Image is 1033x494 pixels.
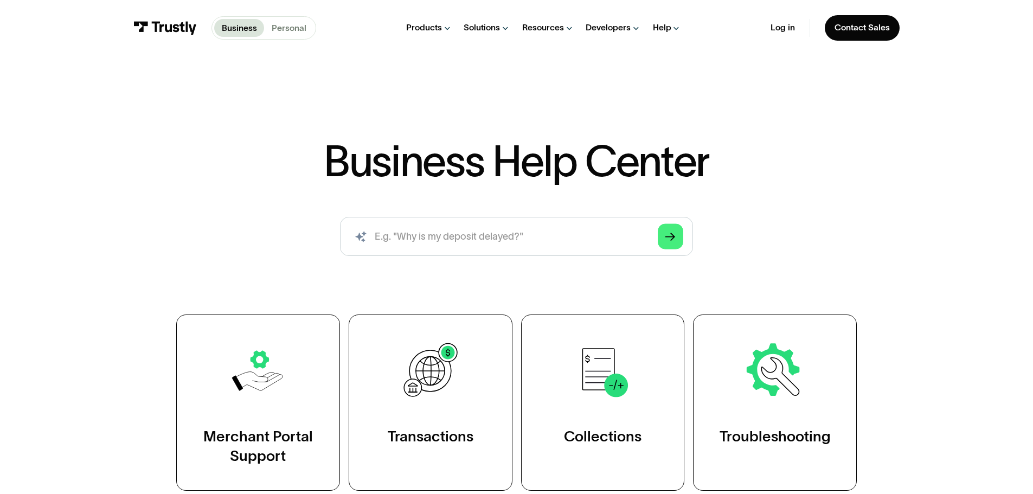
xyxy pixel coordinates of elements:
div: Contact Sales [835,22,890,33]
a: Troubleshooting [693,315,857,491]
a: Log in [771,22,795,33]
input: search [340,217,692,256]
a: Merchant Portal Support [176,315,340,491]
a: Transactions [349,315,512,491]
div: Troubleshooting [720,427,831,446]
div: Help [653,22,671,33]
img: Trustly Logo [133,21,197,35]
div: Solutions [464,22,500,33]
div: Merchant Portal Support [201,427,315,466]
div: Transactions [388,427,473,446]
p: Business [222,22,257,35]
h1: Business Help Center [324,140,709,183]
form: Search [340,217,692,256]
a: Business [214,19,264,37]
div: Products [406,22,442,33]
a: Collections [521,315,685,491]
a: Personal [264,19,313,37]
a: Contact Sales [825,15,900,41]
div: Resources [522,22,564,33]
div: Collections [564,427,641,446]
p: Personal [272,22,306,35]
div: Developers [586,22,631,33]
